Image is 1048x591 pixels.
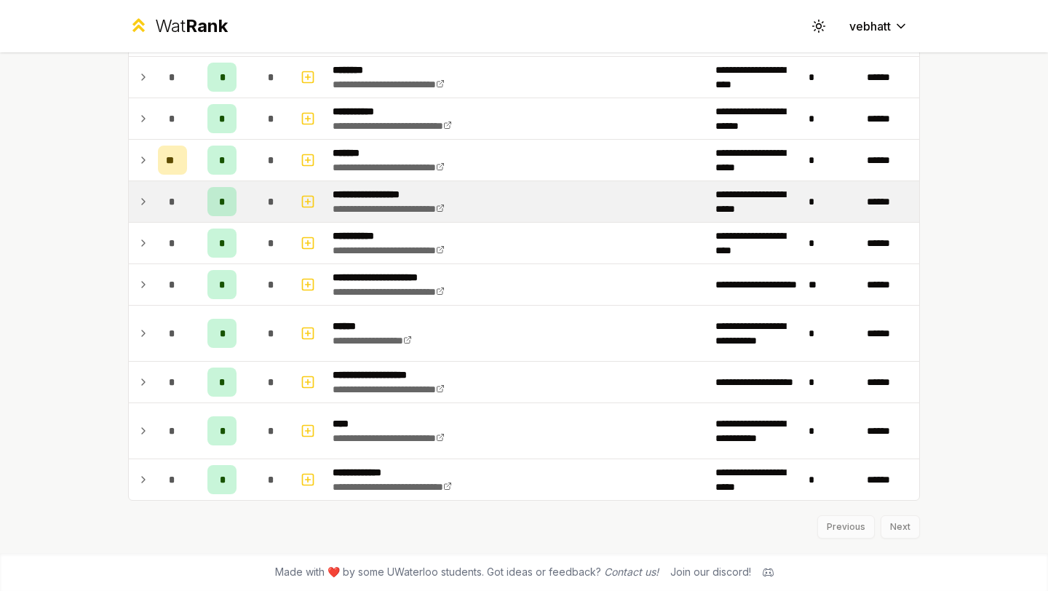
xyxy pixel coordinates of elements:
[155,15,228,38] div: Wat
[604,566,659,578] a: Contact us!
[849,17,891,35] span: vebhatt
[838,13,920,39] button: vebhatt
[670,565,751,579] div: Join our discord!
[186,15,228,36] span: Rank
[275,565,659,579] span: Made with ❤️ by some UWaterloo students. Got ideas or feedback?
[128,15,228,38] a: WatRank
